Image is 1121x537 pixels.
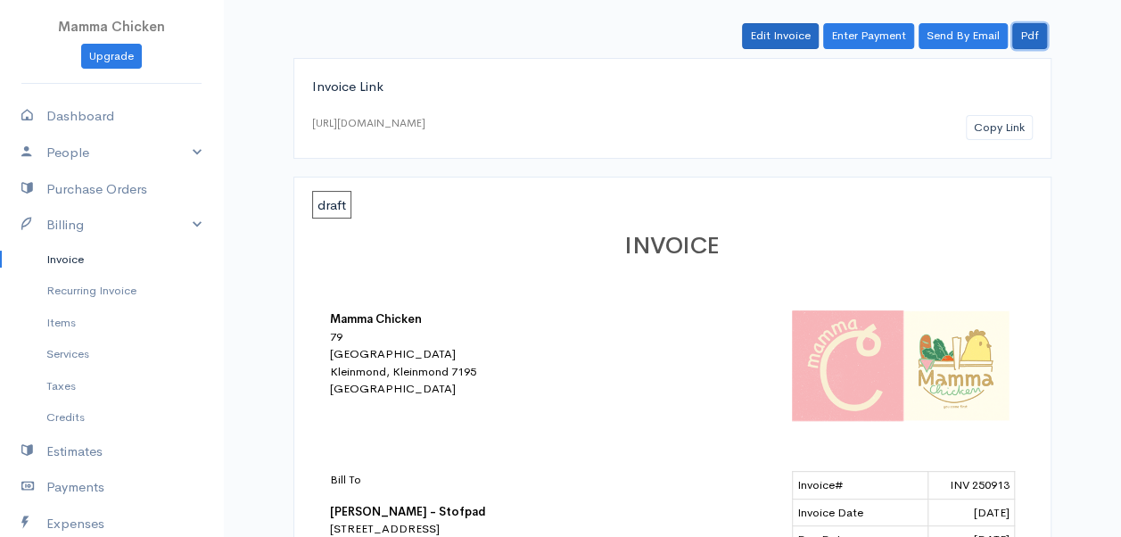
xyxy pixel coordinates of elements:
a: Upgrade [81,44,142,70]
span: draft [312,191,351,219]
b: Mamma Chicken [330,311,422,326]
td: INV 250913 [928,472,1014,500]
div: Invoice Link [312,77,1033,97]
td: Invoice Date [792,499,928,526]
td: Invoice# [792,472,928,500]
b: [PERSON_NAME] - Stofpad [330,504,486,519]
div: 79 [GEOGRAPHIC_DATA] Kleinmond, Kleinmond 7195 [GEOGRAPHIC_DATA] [330,328,642,398]
a: Pdf [1012,23,1047,49]
div: [URL][DOMAIN_NAME] [312,115,425,131]
span: Mamma Chicken [58,18,165,35]
a: Enter Payment [823,23,914,49]
td: [DATE] [928,499,1014,526]
p: Bill To [330,471,642,489]
img: logo-42320.png [792,310,1015,421]
a: Send By Email [919,23,1008,49]
h1: INVOICE [330,234,1015,260]
button: Copy Link [966,115,1033,141]
a: Edit Invoice [742,23,819,49]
